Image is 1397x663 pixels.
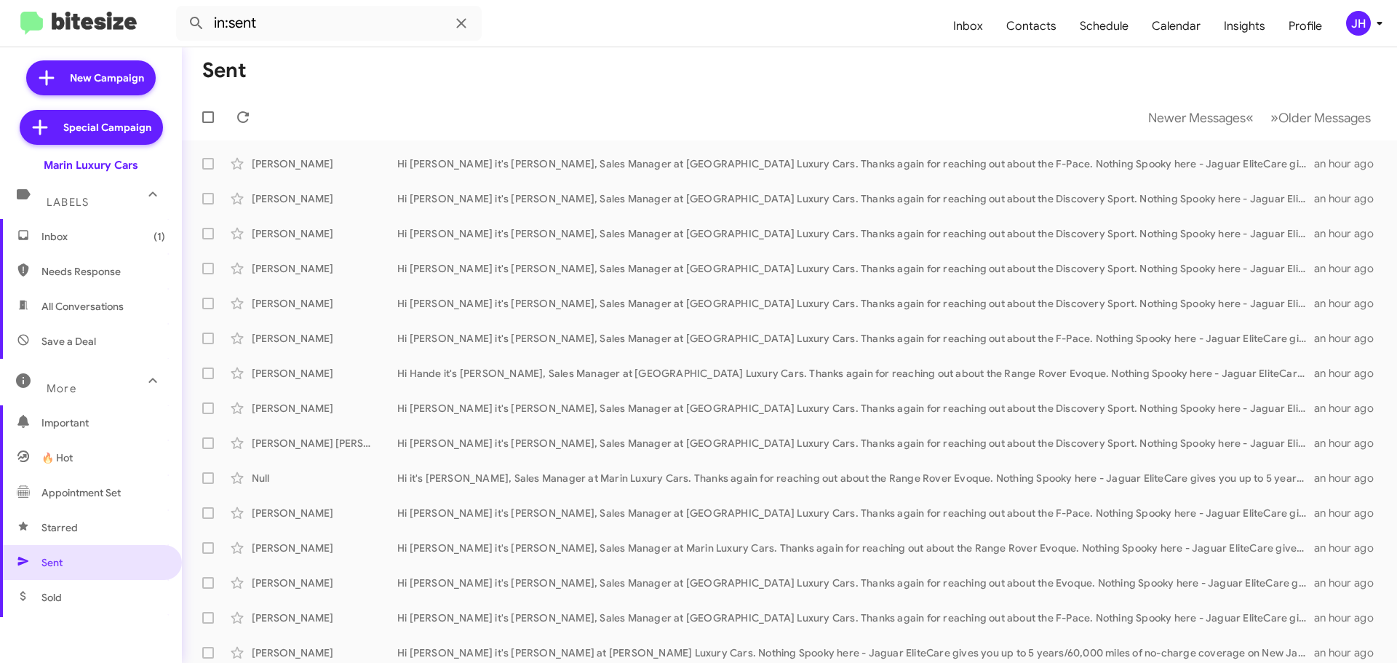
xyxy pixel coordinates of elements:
div: [PERSON_NAME] [252,611,397,625]
div: an hour ago [1314,226,1385,241]
div: an hour ago [1314,366,1385,381]
div: an hour ago [1314,261,1385,276]
div: Hi [PERSON_NAME] it's [PERSON_NAME], Sales Manager at Marin Luxury Cars. Thanks again for reachin... [397,541,1314,555]
nav: Page navigation example [1140,103,1380,132]
span: Save a Deal [41,334,96,349]
div: Null [252,471,397,485]
span: All Conversations [41,299,124,314]
span: Important [41,416,165,430]
div: [PERSON_NAME] [252,576,397,590]
div: an hour ago [1314,331,1385,346]
span: (1) [154,229,165,244]
div: Hi [PERSON_NAME] it's [PERSON_NAME], Sales Manager at [GEOGRAPHIC_DATA] Luxury Cars. Thanks again... [397,401,1314,416]
div: an hour ago [1314,401,1385,416]
a: Insights [1212,5,1277,47]
div: an hour ago [1314,296,1385,311]
div: Hi [PERSON_NAME] it's [PERSON_NAME] at [PERSON_NAME] Luxury Cars. Nothing Spooky here - Jaguar El... [397,646,1314,660]
div: Hi [PERSON_NAME] it's [PERSON_NAME], Sales Manager at [GEOGRAPHIC_DATA] Luxury Cars. Thanks again... [397,261,1314,276]
div: Hi [PERSON_NAME] it's [PERSON_NAME], Sales Manager at [GEOGRAPHIC_DATA] Luxury Cars. Thanks again... [397,226,1314,241]
div: Hi [PERSON_NAME] it's [PERSON_NAME], Sales Manager at [GEOGRAPHIC_DATA] Luxury Cars. Thanks again... [397,296,1314,311]
div: [PERSON_NAME] [PERSON_NAME] [252,436,397,450]
div: [PERSON_NAME] [252,366,397,381]
div: Hi [PERSON_NAME] it's [PERSON_NAME], Sales Manager at [GEOGRAPHIC_DATA] Luxury Cars. Thanks again... [397,611,1314,625]
button: Previous [1139,103,1262,132]
a: Special Campaign [20,110,163,145]
span: 🔥 Hot [41,450,73,465]
span: Older Messages [1278,110,1371,126]
span: Starred [41,520,78,535]
div: [PERSON_NAME] [252,191,397,206]
button: JH [1334,11,1381,36]
div: an hour ago [1314,156,1385,171]
div: [PERSON_NAME] [252,156,397,171]
div: Hi [PERSON_NAME] it's [PERSON_NAME], Sales Manager at [GEOGRAPHIC_DATA] Luxury Cars. Thanks again... [397,156,1314,171]
div: [PERSON_NAME] [252,296,397,311]
a: Calendar [1140,5,1212,47]
div: Hi [PERSON_NAME] it's [PERSON_NAME], Sales Manager at [GEOGRAPHIC_DATA] Luxury Cars. Thanks again... [397,576,1314,590]
span: New Campaign [70,71,144,85]
span: Special Campaign [63,120,151,135]
span: » [1270,108,1278,127]
span: Inbox [41,229,165,244]
div: Hi [PERSON_NAME] it's [PERSON_NAME], Sales Manager at [GEOGRAPHIC_DATA] Luxury Cars. Thanks again... [397,436,1314,450]
div: Hi [PERSON_NAME] it's [PERSON_NAME], Sales Manager at [GEOGRAPHIC_DATA] Luxury Cars. Thanks again... [397,331,1314,346]
div: Hi Hande it's [PERSON_NAME], Sales Manager at [GEOGRAPHIC_DATA] Luxury Cars. Thanks again for rea... [397,366,1314,381]
div: an hour ago [1314,191,1385,206]
span: Sold [41,590,62,605]
a: Schedule [1068,5,1140,47]
span: Sent [41,555,63,570]
span: Labels [47,196,89,209]
div: an hour ago [1314,471,1385,485]
input: Search [176,6,482,41]
div: an hour ago [1314,436,1385,450]
span: Needs Response [41,264,165,279]
div: [PERSON_NAME] [252,541,397,555]
h1: Sent [202,59,247,82]
span: Appointment Set [41,485,121,500]
span: More [47,382,76,395]
div: Hi [PERSON_NAME] it's [PERSON_NAME], Sales Manager at [GEOGRAPHIC_DATA] Luxury Cars. Thanks again... [397,506,1314,520]
div: an hour ago [1314,541,1385,555]
a: Contacts [995,5,1068,47]
div: JH [1346,11,1371,36]
div: [PERSON_NAME] [252,506,397,520]
a: Inbox [942,5,995,47]
button: Next [1262,103,1380,132]
div: [PERSON_NAME] [252,401,397,416]
div: [PERSON_NAME] [252,226,397,241]
div: an hour ago [1314,646,1385,660]
div: Hi it's [PERSON_NAME], Sales Manager at Marin Luxury Cars. Thanks again for reaching out about th... [397,471,1314,485]
div: an hour ago [1314,576,1385,590]
div: [PERSON_NAME] [252,261,397,276]
div: an hour ago [1314,611,1385,625]
div: Hi [PERSON_NAME] it's [PERSON_NAME], Sales Manager at [GEOGRAPHIC_DATA] Luxury Cars. Thanks again... [397,191,1314,206]
span: Newer Messages [1148,110,1246,126]
a: New Campaign [26,60,156,95]
a: Profile [1277,5,1334,47]
span: « [1246,108,1254,127]
div: an hour ago [1314,506,1385,520]
div: Marin Luxury Cars [44,158,138,172]
div: [PERSON_NAME] [252,646,397,660]
div: [PERSON_NAME] [252,331,397,346]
